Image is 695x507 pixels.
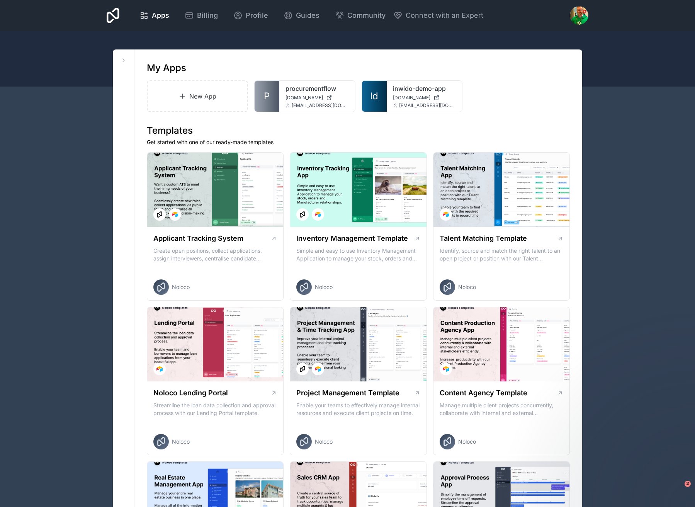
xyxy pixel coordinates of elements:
span: Noloco [172,283,190,291]
button: Connect with an Expert [393,10,483,21]
span: P [264,90,270,102]
h1: Content Agency Template [440,388,527,398]
span: Noloco [458,283,476,291]
h1: Templates [147,124,570,137]
img: Airtable Logo [172,211,178,218]
span: Id [370,90,378,102]
img: Airtable Logo [315,211,321,218]
span: Noloco [315,283,333,291]
img: Airtable Logo [156,366,163,372]
img: Airtable Logo [315,366,321,372]
a: procurementflow [285,84,349,93]
span: Connect with an Expert [406,10,483,21]
span: Profile [246,10,268,21]
a: [DOMAIN_NAME] [393,95,456,101]
a: inwido-demo-app [393,84,456,93]
a: Guides [277,7,326,24]
h1: My Apps [147,62,186,74]
img: Airtable Logo [443,366,449,372]
span: Guides [296,10,319,21]
p: Streamline the loan data collection and approval process with our Lending Portal template. [153,402,277,417]
a: Community [329,7,392,24]
a: Id [362,81,387,112]
a: P [255,81,279,112]
span: [DOMAIN_NAME] [285,95,323,101]
span: [DOMAIN_NAME] [393,95,430,101]
span: Community [347,10,386,21]
span: [EMAIL_ADDRESS][DOMAIN_NAME] [292,102,349,109]
a: New App [147,80,248,112]
span: Noloco [172,438,190,446]
p: Enable your teams to effectively manage internal resources and execute client projects on time. [296,402,420,417]
p: Simple and easy to use Inventory Management Application to manage your stock, orders and Manufact... [296,247,420,262]
h1: Inventory Management Template [296,233,408,244]
p: Get started with one of our ready-made templates [147,138,570,146]
a: [DOMAIN_NAME] [285,95,349,101]
span: Apps [152,10,169,21]
span: Noloco [315,438,333,446]
h1: Applicant Tracking System [153,233,243,244]
h1: Project Management Template [296,388,399,398]
span: Billing [197,10,218,21]
p: Identify, source and match the right talent to an open project or position with our Talent Matchi... [440,247,563,262]
span: 2 [685,481,691,487]
iframe: Intercom live chat [669,481,687,499]
a: Profile [227,7,274,24]
span: Noloco [458,438,476,446]
p: Manage multiple client projects concurrently, collaborate with internal and external stakeholders... [440,402,563,417]
span: [EMAIL_ADDRESS][DOMAIN_NAME] [399,102,456,109]
h1: Noloco Lending Portal [153,388,228,398]
a: Apps [133,7,175,24]
img: Airtable Logo [443,211,449,218]
p: Create open positions, collect applications, assign interviewers, centralise candidate feedback a... [153,247,277,262]
h1: Talent Matching Template [440,233,527,244]
a: Billing [178,7,224,24]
